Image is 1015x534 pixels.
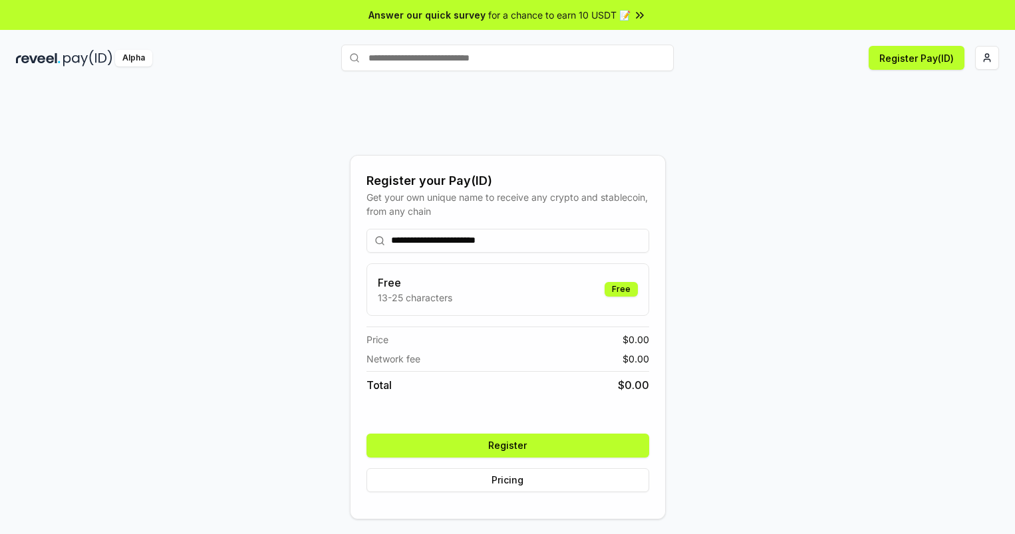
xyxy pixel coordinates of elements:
[378,291,452,305] p: 13-25 characters
[368,8,486,22] span: Answer our quick survey
[115,50,152,67] div: Alpha
[378,275,452,291] h3: Free
[16,50,61,67] img: reveel_dark
[623,333,649,346] span: $ 0.00
[869,46,964,70] button: Register Pay(ID)
[366,377,392,393] span: Total
[63,50,112,67] img: pay_id
[366,352,420,366] span: Network fee
[366,172,649,190] div: Register your Pay(ID)
[366,468,649,492] button: Pricing
[623,352,649,366] span: $ 0.00
[488,8,631,22] span: for a chance to earn 10 USDT 📝
[605,282,638,297] div: Free
[366,434,649,458] button: Register
[366,333,388,346] span: Price
[618,377,649,393] span: $ 0.00
[366,190,649,218] div: Get your own unique name to receive any crypto and stablecoin, from any chain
